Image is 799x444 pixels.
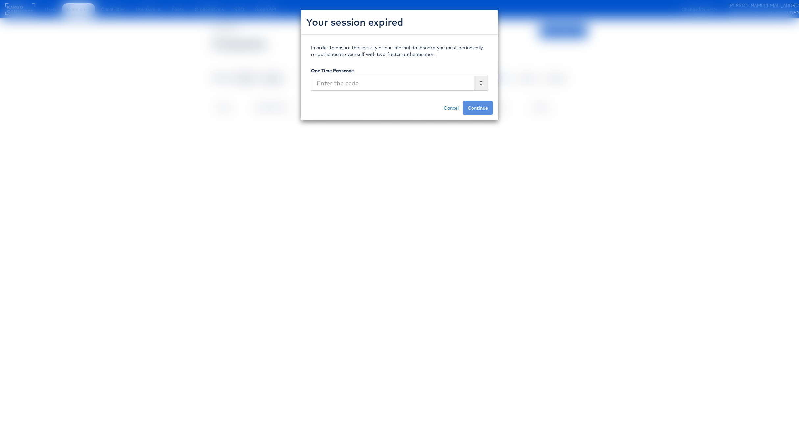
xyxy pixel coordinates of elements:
[311,67,354,74] label: One Time Passcode
[311,44,488,58] p: In order to ensure the security of our internal dashboard you must periodically re-authenticate y...
[463,101,493,115] button: Continue
[440,101,463,115] a: Cancel
[311,76,474,91] input: Enter the code
[306,15,493,29] h2: Your session expired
